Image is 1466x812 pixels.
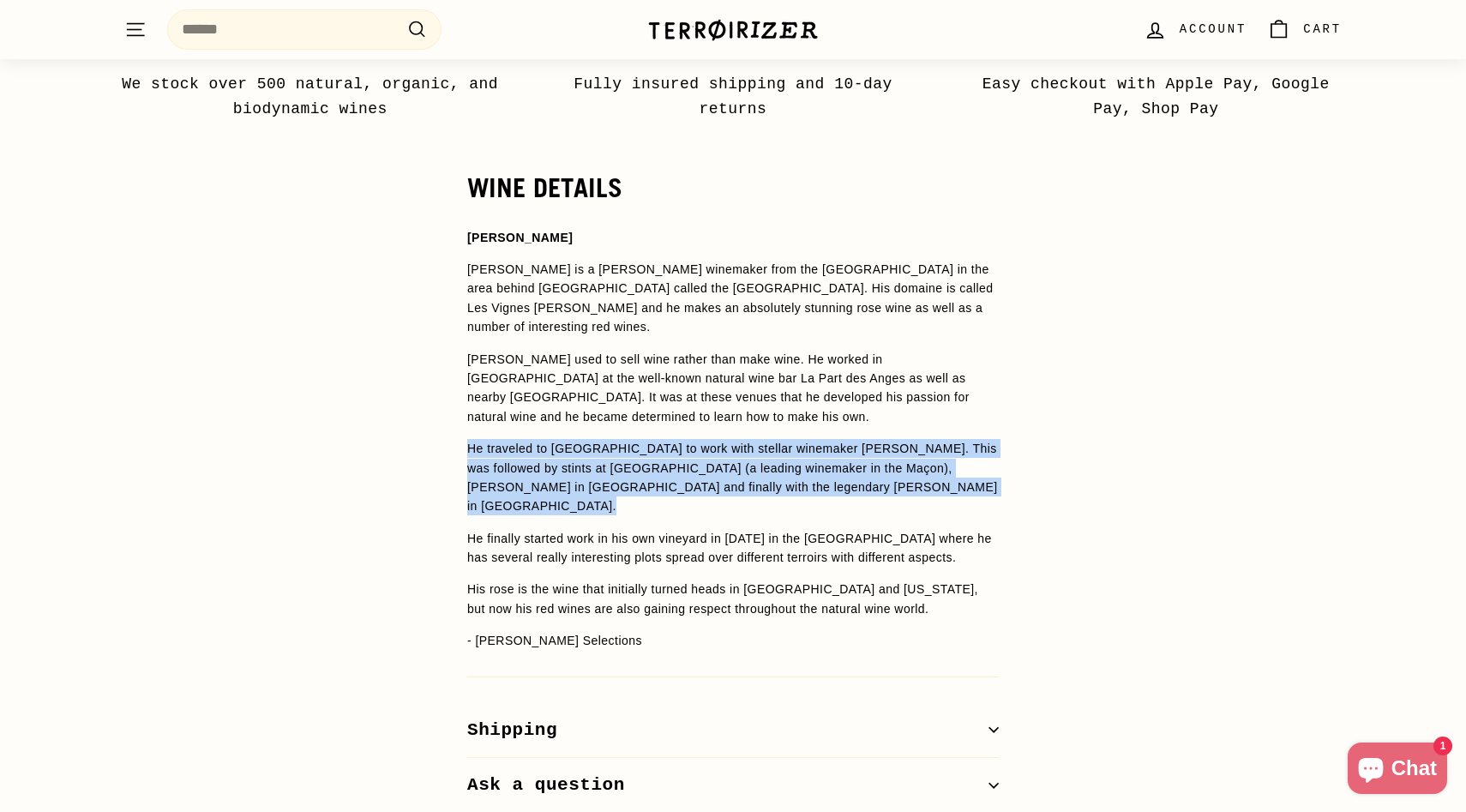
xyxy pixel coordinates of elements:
[1303,20,1342,39] span: Cart
[467,461,998,514] span: on), [PERSON_NAME] in [GEOGRAPHIC_DATA] and finally with the legendary [PERSON_NAME] in [GEOGRAPH...
[1343,743,1452,798] inbox-online-store-chat: Shopify online store chat
[467,582,978,615] span: His rose is the wine that initially turned heads in [GEOGRAPHIC_DATA] and [US_STATE], but now his...
[467,442,997,474] span: He traveled to [GEOGRAPHIC_DATA] to work with stellar winemaker [PERSON_NAME]. This was followed ...
[467,439,999,516] p: ç
[1257,4,1352,55] a: Cart
[467,260,999,337] p: [PERSON_NAME] is a [PERSON_NAME] winemaker from the [GEOGRAPHIC_DATA] in the area behind [GEOGRAP...
[467,532,992,564] span: He finally started work in his own vineyard in [DATE] in the [GEOGRAPHIC_DATA] where he has sever...
[117,72,502,122] p: We stock over 500 natural, organic, and biodynamic wines
[540,72,925,122] p: Fully insured shipping and 10-day returns
[467,173,999,202] h2: WINE DETAILS
[467,231,573,244] strong: [PERSON_NAME]
[1133,4,1257,55] a: Account
[1180,20,1247,39] span: Account
[467,703,999,759] button: Shipping
[964,72,1349,122] p: Easy checkout with Apple Pay, Google Pay, Shop Pay
[467,634,642,647] span: - [PERSON_NAME] Selections
[467,352,970,424] span: [PERSON_NAME] used to sell wine rather than make wine. He worked in [GEOGRAPHIC_DATA] at the well...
